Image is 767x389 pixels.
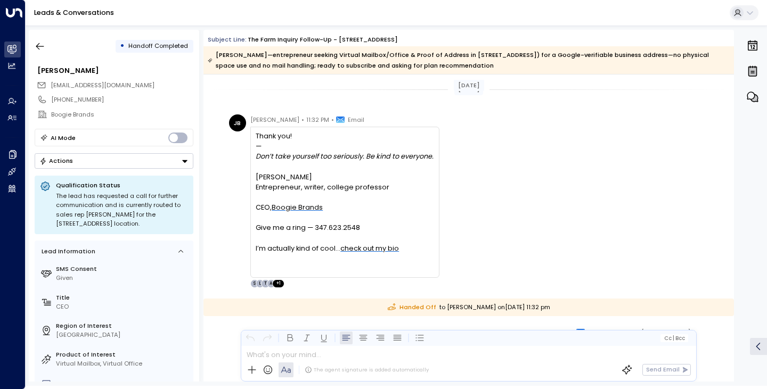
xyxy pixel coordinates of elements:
div: L [256,279,264,288]
div: The lead has requested a call for further communication and is currently routed to sales rep [PER... [56,192,188,229]
span: [PERSON_NAME] [641,327,690,337]
font: CEO, [256,203,323,212]
div: Boogie Brands [51,110,193,119]
div: [GEOGRAPHIC_DATA] [56,330,190,340]
div: AI Mode [51,133,76,143]
a: Leads & Conversations [34,8,114,17]
div: Lead Information [38,247,95,256]
span: | [673,335,674,341]
div: JB [229,114,246,131]
span: • [331,114,334,125]
span: Handoff Completed [128,42,188,50]
label: Product of Interest [56,350,190,359]
div: [DATE] [454,80,484,91]
span: me@jacquesbastien.com [51,81,154,90]
span: 11:32 PM [306,114,329,125]
span: • [637,327,639,337]
font: Don’t take yourself too seriously. Be kind to everyone. [256,152,434,161]
span: Email [348,114,364,125]
font: [PERSON_NAME] Entrepreneur, writer, college professor [256,172,389,192]
span: Cc Bcc [664,335,685,341]
span: Subject Line: [208,35,247,44]
button: Cc|Bcc [660,334,688,342]
button: Redo [261,332,274,344]
a: Boogie Brands [272,202,323,212]
img: 5_headshot.jpg [695,327,712,344]
span: • [301,114,304,125]
div: Actions [39,157,73,164]
div: The agent signature is added automatically [305,366,429,374]
div: The Farm Inquiry Follow-up - [STREET_ADDRESS] [248,35,398,44]
div: Virtual Mailbox, Virtual Office [56,359,190,368]
span: 11:32 PM [611,327,634,337]
label: Region of Interest [56,321,190,330]
font: — [256,142,262,151]
div: • [120,38,125,54]
label: Title [56,293,190,302]
div: [PERSON_NAME]—entrepreneur seeking Virtual Mailbox/Office & Proof of Address in [STREET_ADDRESS])... [208,49,729,71]
div: AddNo. of People [56,379,190,388]
span: • [607,327,609,337]
button: Undo [244,332,257,344]
div: Thank you! [256,131,434,141]
label: SMS Consent [56,264,190,274]
span: Handed Off [388,303,436,312]
span: [PERSON_NAME] [250,114,299,125]
div: T [261,279,270,288]
div: Given [56,274,190,283]
div: CEO [56,302,190,311]
span: [EMAIL_ADDRESS][DOMAIN_NAME] [51,81,154,89]
font: check out my bio [340,244,399,253]
p: Qualification Status [56,181,188,189]
div: S [250,279,259,288]
a: check out my bio [340,243,399,253]
button: Actions [35,153,193,169]
div: to [PERSON_NAME] on [DATE] 11:32 pm [203,299,734,316]
font: I’m actually kind of cool… [256,244,399,253]
font: Give me a ring — 347.623.2548 [256,223,360,232]
div: Button group with a nested menu [35,153,193,169]
div: + 1 [272,279,284,288]
div: A [267,279,275,288]
div: [PHONE_NUMBER] [51,95,193,104]
div: [PERSON_NAME] [37,65,193,76]
span: Email [588,327,605,337]
font: Boogie Brands [272,203,323,212]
